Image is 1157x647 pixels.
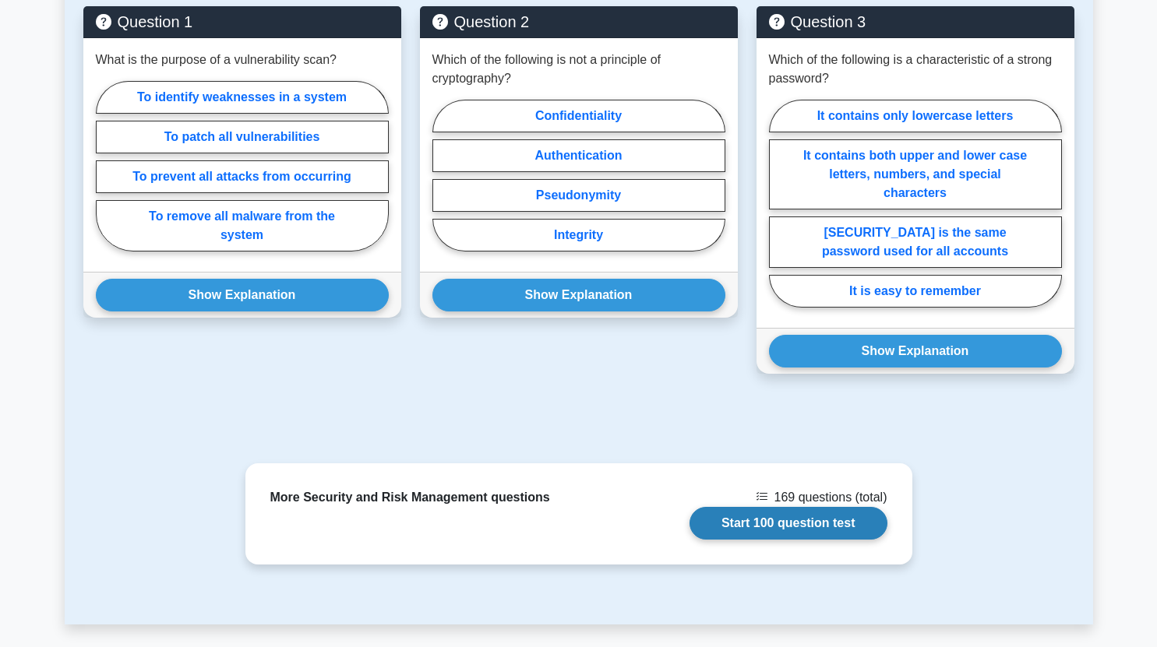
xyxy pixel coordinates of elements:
[96,200,389,251] label: To remove all malware from the system
[432,12,725,31] h5: Question 2
[96,160,389,193] label: To prevent all attacks from occurring
[432,179,725,212] label: Pseudonymity
[432,219,725,251] label: Integrity
[96,51,337,69] p: What is the purpose of a vulnerability scan?
[769,216,1062,268] label: [SECURITY_DATA] is the same password used for all accounts
[432,100,725,132] label: Confidentiality
[769,139,1062,209] label: It contains both upper and lower case letters, numbers, and special characters
[690,507,887,540] a: Start 100 question test
[769,335,1062,367] button: Show Explanation
[769,12,1062,31] h5: Question 3
[769,100,1062,132] label: It contains only lowercase letters
[96,81,389,114] label: To identify weaknesses in a system
[96,121,389,153] label: To patch all vulnerabilities
[432,51,725,88] p: Which of the following is not a principle of cryptography?
[96,279,389,311] button: Show Explanation
[432,139,725,172] label: Authentication
[769,51,1062,88] p: Which of the following is a characteristic of a strong password?
[96,12,389,31] h5: Question 1
[769,275,1062,308] label: It is easy to remember
[432,279,725,311] button: Show Explanation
